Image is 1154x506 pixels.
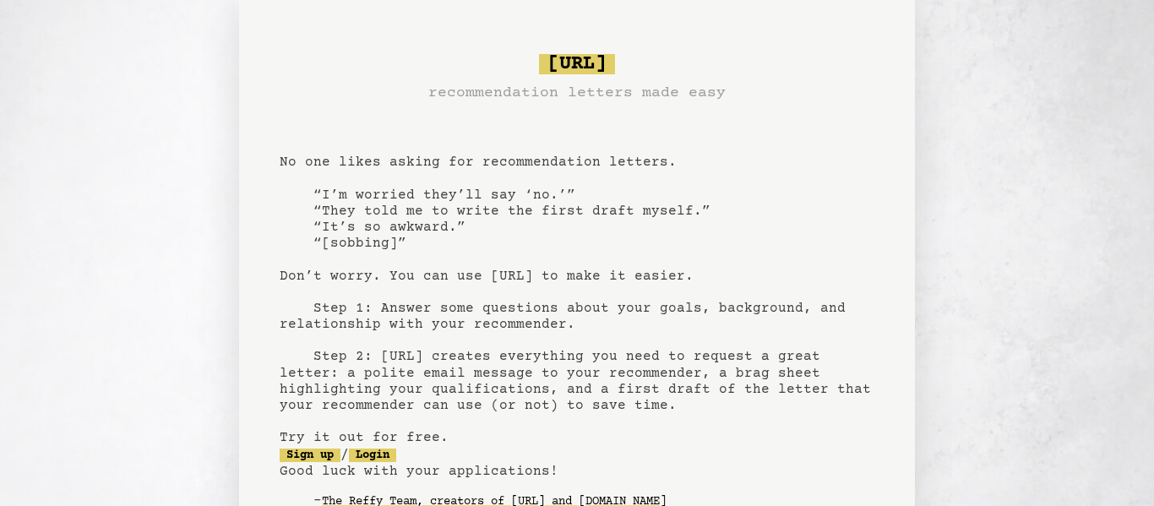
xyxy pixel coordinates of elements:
[280,449,340,462] a: Sign up
[349,449,396,462] a: Login
[428,81,726,105] h3: recommendation letters made easy
[539,54,615,74] span: [URL]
